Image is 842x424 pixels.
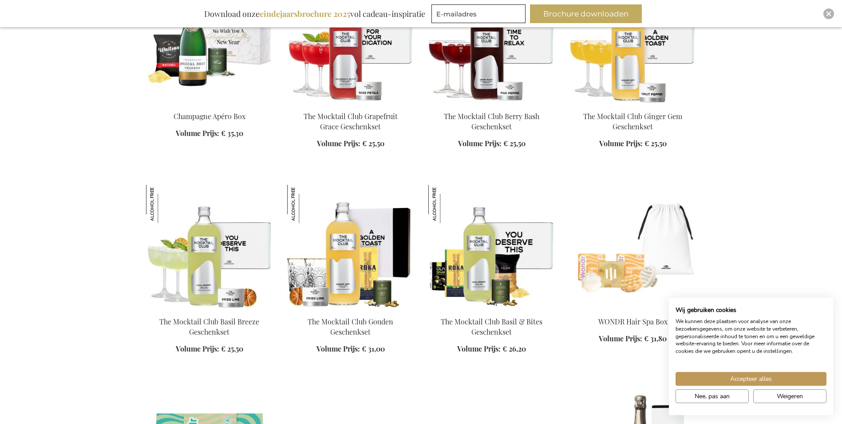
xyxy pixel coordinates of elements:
a: Volume Prijs: € 25,50 [599,139,667,149]
span: Accepteer alles [730,374,772,384]
form: marketing offers and promotions [431,4,528,26]
input: E-mailadres [431,4,526,23]
span: Volume Prijs: [599,334,642,343]
a: The Mocktail Club Basil Breeze Geschenkset [159,317,259,336]
span: € 25,50 [503,139,526,148]
a: The Mocktail Club Golden Gift Set Ginger Gem The Mocktail Club Gouden Geschenkset [287,306,414,314]
a: The Mocktail Club Ginger Gem Geschenkset [583,112,682,131]
span: Volume Prijs: [316,344,360,353]
img: The Mocktail Club Basil Breeze Geschenkset [146,185,184,223]
span: Volume Prijs: [457,344,501,353]
a: The Mocktail Club Berry Bash Gift Set The Mocktail Club Berry Bash Geschenkset [428,100,555,109]
a: Volume Prijs: € 25,50 [176,344,243,354]
span: € 31,80 [644,334,667,343]
a: The Mocktail Club Grapefruit Grace Geschenkset [304,112,398,131]
a: The Mocktail Club Ginger Gem Gift Set The Mocktail Club Ginger Gem Geschenkset [569,100,696,109]
span: Volume Prijs: [176,128,219,138]
img: The Mocktail Club Basil & Bites Geschenkset [428,185,555,309]
a: Champagne Apéro Box Champagne Apéro Box [146,100,273,109]
a: Volume Prijs: € 25,50 [317,139,384,149]
a: The Mocktail Club Basil & Bites Geschenkset [441,317,542,336]
a: Volume Prijs: € 26,20 [457,344,526,354]
a: The WONDR Hair Spa Box [569,306,696,314]
button: Brochure downloaden [530,4,642,23]
a: The Mocktail Club Grapefruit Grace Gift Set The Mocktail Club Grapefruit Grace Geschenkset [287,100,414,109]
button: Alle cookies weigeren [753,389,826,403]
a: The Mocktail Club Basil Breeze Geschenkset The Mocktail Club Basil Breeze Geschenkset [146,306,273,314]
h2: Wij gebruiken cookies [676,306,826,314]
a: The Mocktail Club Gouden Geschenkset [308,317,393,336]
span: Volume Prijs: [176,344,219,353]
a: Volume Prijs: € 25,50 [458,139,526,149]
span: Volume Prijs: [317,139,360,148]
p: We kunnen deze plaatsen voor analyse van onze bezoekersgegevens, om onze website te verbeteren, g... [676,318,826,355]
img: The Mocktail Club Basil Breeze Geschenkset [146,185,273,309]
span: Nee, pas aan [695,392,730,401]
a: Volume Prijs: € 35,30 [176,128,243,139]
span: € 25,50 [221,344,243,353]
button: Accepteer alle cookies [676,372,826,386]
a: WONDR Hair Spa Box [598,317,668,326]
span: € 25,50 [362,139,384,148]
span: € 25,50 [644,139,667,148]
span: Weigeren [777,392,803,401]
span: € 31,00 [362,344,385,353]
img: The Mocktail Club Golden Gift Set Ginger Gem [287,185,414,309]
img: The WONDR Hair Spa Box [569,185,696,309]
span: Volume Prijs: [458,139,502,148]
a: Volume Prijs: € 31,00 [316,344,385,354]
a: The Mocktail Club Basil & Bites Geschenkset The Mocktail Club Basil & Bites Geschenkset [428,306,555,314]
a: The Mocktail Club Berry Bash Geschenkset [444,112,539,131]
div: Close [823,8,834,19]
a: Volume Prijs: € 31,80 [599,334,667,344]
a: Champagne Apéro Box [174,112,245,121]
img: The Mocktail Club Basil & Bites Geschenkset [428,185,466,223]
button: Pas cookie voorkeuren aan [676,389,749,403]
b: eindejaarsbrochure 2025 [260,8,350,19]
span: Volume Prijs: [599,139,643,148]
img: The Mocktail Club Gouden Geschenkset [287,185,325,223]
div: Download onze vol cadeau-inspiratie [200,4,429,23]
img: Close [826,11,831,16]
span: € 26,20 [502,344,526,353]
span: € 35,30 [221,128,243,138]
